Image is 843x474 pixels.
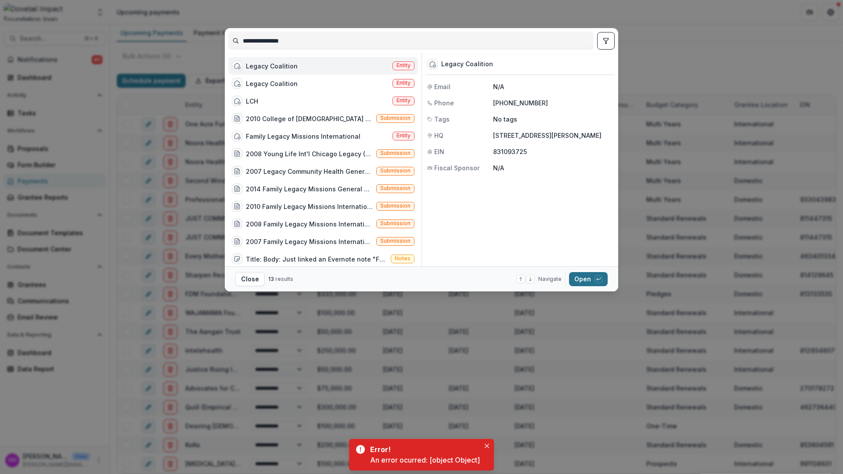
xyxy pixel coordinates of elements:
span: HQ [434,131,443,140]
p: No tags [493,115,517,124]
span: Notes [395,255,411,262]
span: EIN [434,147,444,156]
div: Title: Body: Just linked an Evernote note "Family Legacy".LinkUrl: Created: [DATE] 17:05:26 [246,255,387,264]
div: 2007 Family Legacy Missions International General Operating [246,237,373,246]
div: Legacy Coalition [441,61,493,68]
div: 2010 Family Legacy Missions International [PERSON_NAME] ([PERSON_NAME]) [246,202,373,211]
button: toggle filters [597,32,615,50]
span: Submission [380,168,411,174]
p: [PHONE_NUMBER] [493,98,613,108]
div: Error! [370,444,476,455]
span: Phone [434,98,454,108]
div: Legacy Coalition [246,61,298,71]
span: Navigate [538,275,562,283]
span: Submission [380,238,411,244]
p: [STREET_ADDRESS][PERSON_NAME] [493,131,613,140]
span: Tags [434,115,450,124]
div: 2008 Family Legacy Missions International [PERSON_NAME] ([PERSON_NAME]) [246,219,373,229]
div: An error ocurred: [object Object] [370,455,480,465]
p: N/A [493,163,613,172]
span: Entity [396,97,411,104]
span: Fiscal Sponsor [434,163,479,172]
button: Close [235,272,265,286]
span: Submission [380,150,411,156]
span: Entity [396,62,411,68]
span: Submission [380,203,411,209]
p: 831093725 [493,147,613,156]
span: Submission [380,220,411,226]
div: 2008 Young Life Int'l Chicago Legacy (Chicago Legacy / 95 in 5, HIF) [246,149,373,158]
span: Email [434,82,450,91]
button: Close [482,441,492,451]
div: Family Legacy Missions International [246,132,360,141]
span: results [275,276,293,282]
span: Entity [396,133,411,139]
span: 13 [268,276,274,282]
span: Entity [396,80,411,86]
div: 2007 Legacy Community Health General Operating [246,167,373,176]
div: 2014 Family Legacy Missions General Operating [246,184,373,194]
span: Submission [380,185,411,191]
div: LCH [246,97,258,106]
div: Legacy Coalition [246,79,298,88]
span: Submission [380,115,411,121]
button: Open [569,272,608,286]
div: 2010 College of [DEMOGRAPHIC_DATA] Studies Legacy Luncheon (Legacy Luncheon) [246,114,373,123]
p: N/A [493,82,613,91]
